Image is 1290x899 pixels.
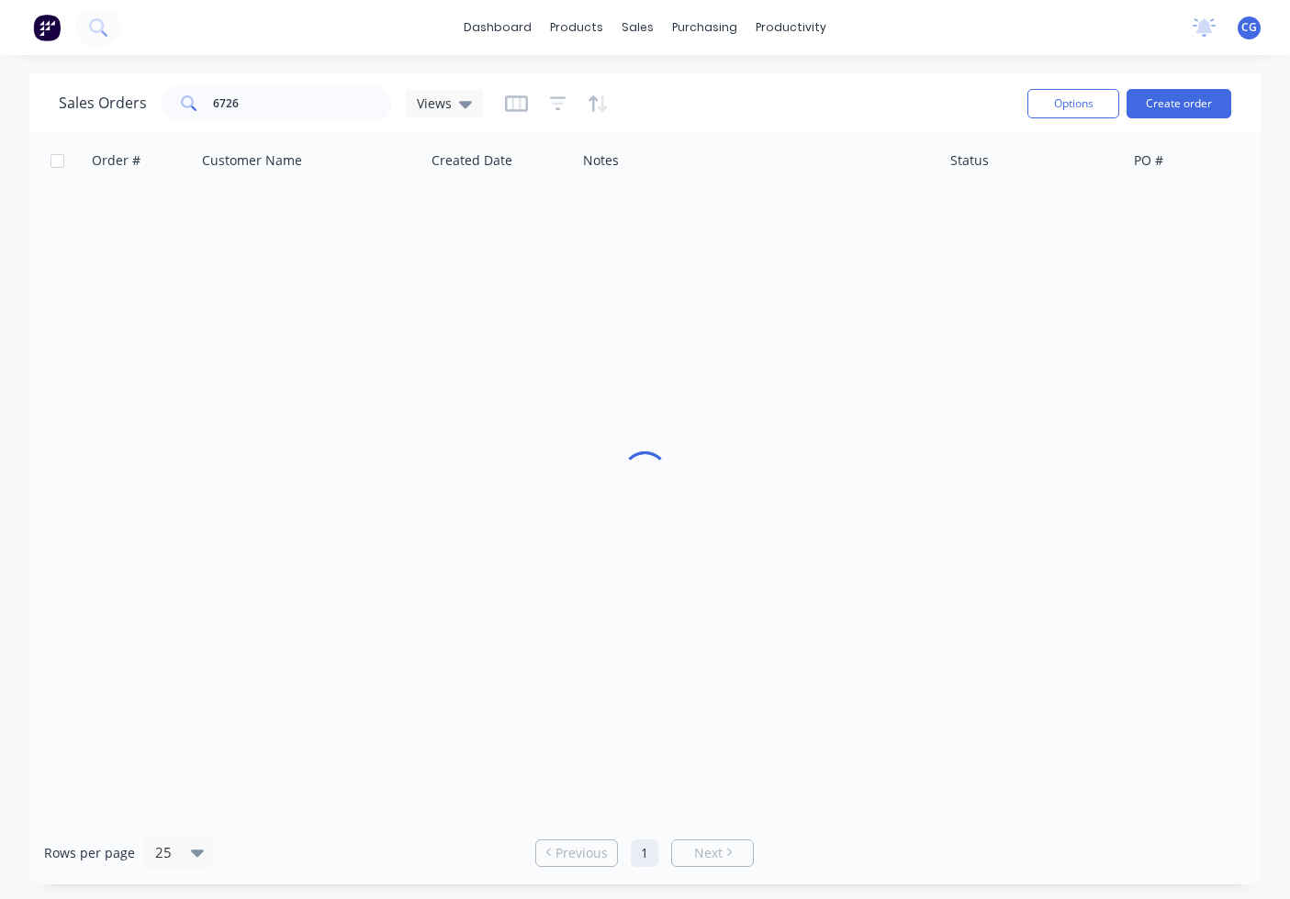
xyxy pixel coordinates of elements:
[663,14,746,41] div: purchasing
[1127,89,1231,118] button: Create order
[432,151,512,170] div: Created Date
[1027,89,1119,118] button: Options
[631,839,658,867] a: Page 1 is your current page
[213,85,392,122] input: Search...
[950,151,989,170] div: Status
[417,94,452,113] span: Views
[583,151,619,170] div: Notes
[528,839,761,867] ul: Pagination
[33,14,61,41] img: Factory
[1241,19,1257,36] span: CG
[92,151,140,170] div: Order #
[454,14,541,41] a: dashboard
[1134,151,1163,170] div: PO #
[536,844,617,862] a: Previous page
[555,844,608,862] span: Previous
[672,844,753,862] a: Next page
[612,14,663,41] div: sales
[541,14,612,41] div: products
[59,94,147,112] h1: Sales Orders
[746,14,836,41] div: productivity
[694,844,723,862] span: Next
[44,844,135,862] span: Rows per page
[202,151,302,170] div: Customer Name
